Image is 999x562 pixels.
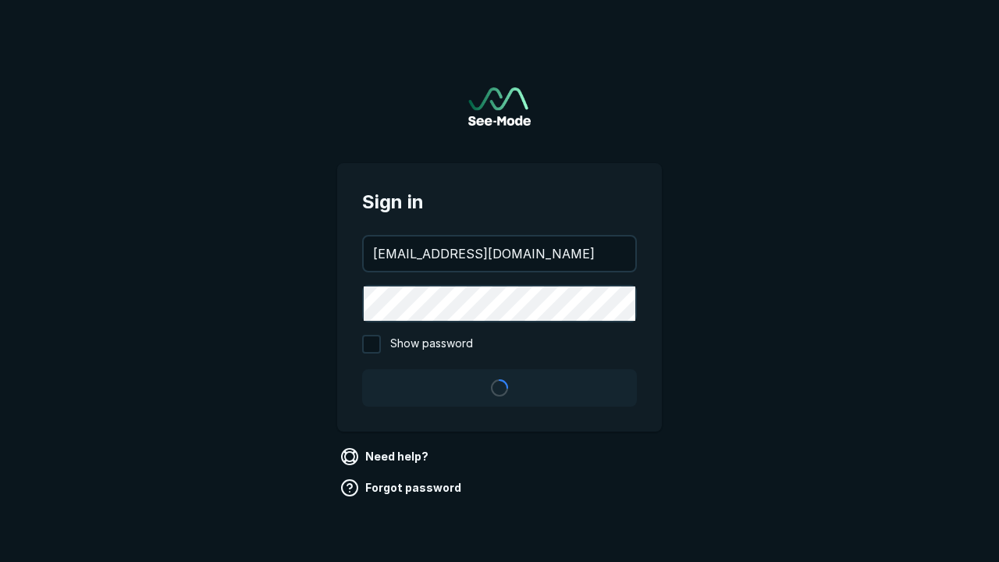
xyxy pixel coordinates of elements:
img: See-Mode Logo [468,87,531,126]
a: Need help? [337,444,435,469]
span: Sign in [362,188,637,216]
input: your@email.com [364,237,635,271]
span: Show password [390,335,473,354]
a: Go to sign in [468,87,531,126]
a: Forgot password [337,475,468,500]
